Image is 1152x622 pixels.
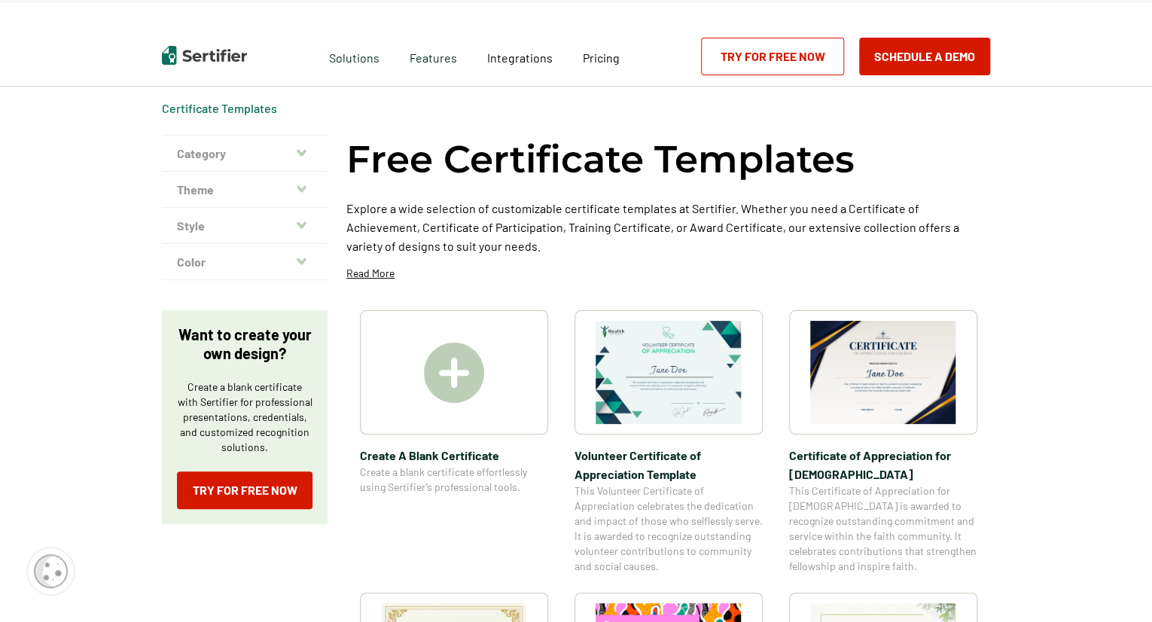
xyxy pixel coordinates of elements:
img: Sertifier | Digital Credentialing Platform [162,46,247,65]
span: This Certificate of Appreciation for [DEMOGRAPHIC_DATA] is awarded to recognize outstanding commi... [789,483,977,574]
a: Try for Free Now [177,471,312,509]
img: Cookie Popup Icon [34,554,68,588]
span: This Volunteer Certificate of Appreciation celebrates the dedication and impact of those who self... [574,483,763,574]
a: Integrations [487,47,553,66]
span: Create A Blank Certificate [360,446,548,465]
button: Theme [162,172,328,208]
img: Create A Blank Certificate [424,343,484,403]
span: Integrations [487,50,553,65]
div: Breadcrumb [162,101,277,116]
button: Color [162,244,328,280]
button: Style [162,208,328,244]
p: Read More [346,266,395,281]
span: Solutions [329,47,379,66]
img: Certificate of Appreciation for Church​ [810,321,956,424]
a: Pricing [583,47,620,66]
a: Certificate of Appreciation for Church​Certificate of Appreciation for [DEMOGRAPHIC_DATA]​This Ce... [789,310,977,574]
button: Schedule a Demo [859,38,990,75]
img: Volunteer Certificate of Appreciation Template [596,321,742,424]
span: Features [410,47,457,66]
span: Certificate of Appreciation for [DEMOGRAPHIC_DATA]​ [789,446,977,483]
a: Volunteer Certificate of Appreciation TemplateVolunteer Certificate of Appreciation TemplateThis ... [574,310,763,574]
span: Pricing [583,50,620,65]
span: Volunteer Certificate of Appreciation Template [574,446,763,483]
p: Create a blank certificate with Sertifier for professional presentations, credentials, and custom... [177,380,312,455]
iframe: Chat Widget [1077,550,1152,622]
a: Certificate Templates [162,101,277,115]
a: Try for Free Now [701,38,844,75]
p: Explore a wide selection of customizable certificate templates at Sertifier. Whether you need a C... [346,199,990,255]
span: Create a blank certificate effortlessly using Sertifier’s professional tools. [360,465,548,495]
span: Certificate Templates [162,101,277,116]
p: Want to create your own design? [177,325,312,363]
button: Category [162,136,328,172]
h1: Free Certificate Templates [346,135,855,184]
